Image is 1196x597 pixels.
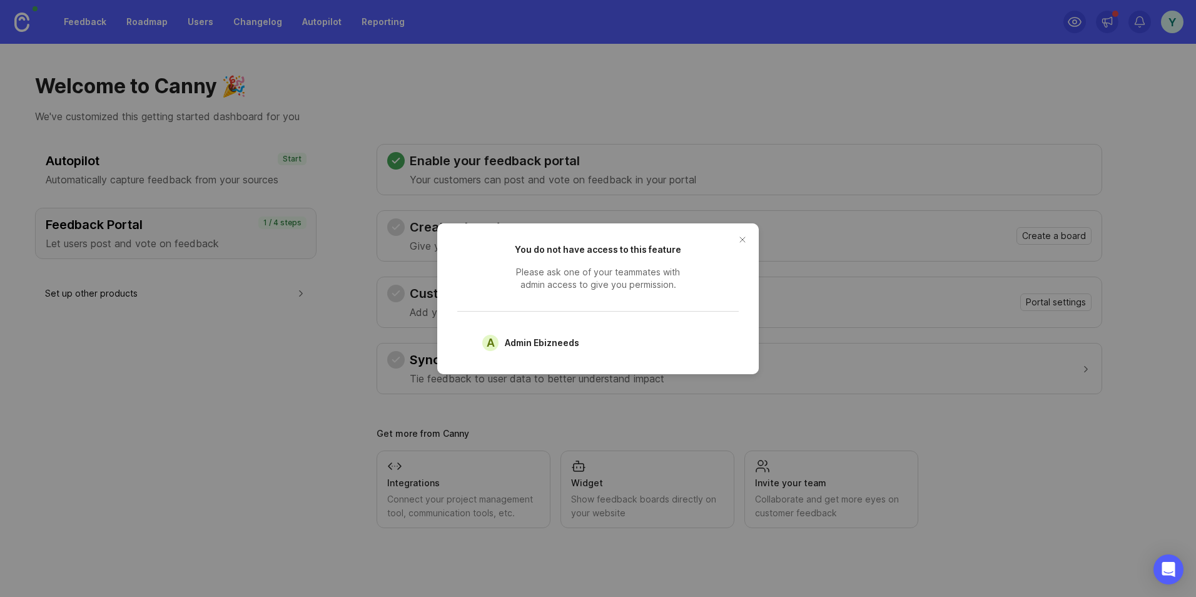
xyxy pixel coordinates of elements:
[504,266,692,291] span: Please ask one of your teammates with admin access to give you permission.
[732,230,753,250] button: close button
[504,243,692,256] h2: You do not have access to this feature
[1153,554,1183,584] div: Open Intercom Messenger
[477,332,590,354] a: AAdmin Ebizneeds
[482,335,499,351] div: A
[505,336,579,350] span: Admin Ebizneeds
